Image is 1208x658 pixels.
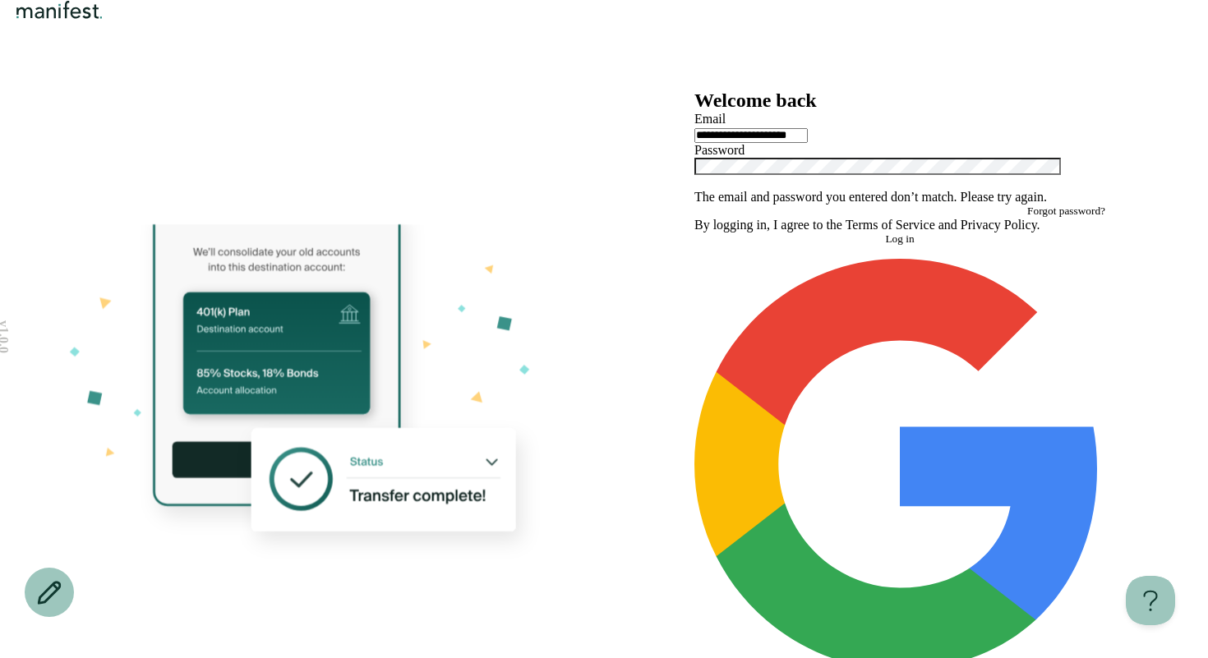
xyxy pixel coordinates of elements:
button: Log in [694,232,1105,246]
label: Email [694,112,726,126]
span: Forgot password? [1027,205,1105,217]
div: The email and password you entered don’t match. Please try again. [694,190,1105,205]
span: Log in [885,232,914,245]
iframe: Help Scout Beacon - Open [1126,576,1175,625]
h2: Welcome back [694,90,1105,112]
button: Forgot password? [1027,205,1105,218]
p: By logging in, I agree to the and . [694,218,1105,232]
a: Privacy Policy [961,218,1037,232]
a: Terms of Service [846,218,935,232]
label: Password [694,143,745,157]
